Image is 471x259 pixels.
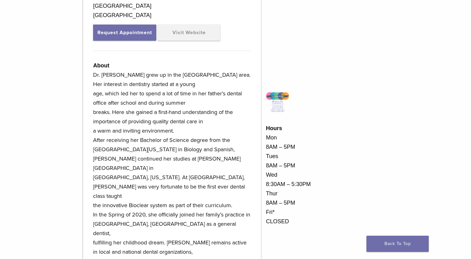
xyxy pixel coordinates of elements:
img: Icon [266,92,289,112]
div: Mon [266,133,388,142]
div: Tues [266,152,388,161]
a: Visit Website [158,25,220,41]
a: Back To Top [366,236,429,252]
strong: About [93,62,109,69]
div: [GEOGRAPHIC_DATA] [GEOGRAPHIC_DATA] [93,1,251,20]
button: Request Appointment [93,25,156,41]
div: Thur [266,189,388,198]
div: Wed [266,170,388,179]
div: CLOSED [266,217,388,226]
div: 8AM – 5PM [266,198,388,207]
strong: Hours [266,125,282,131]
div: 8AM – 5PM [266,161,388,170]
div: 8AM – 5PM [266,142,388,152]
div: 8:30AM – 5:30PM [266,179,388,189]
